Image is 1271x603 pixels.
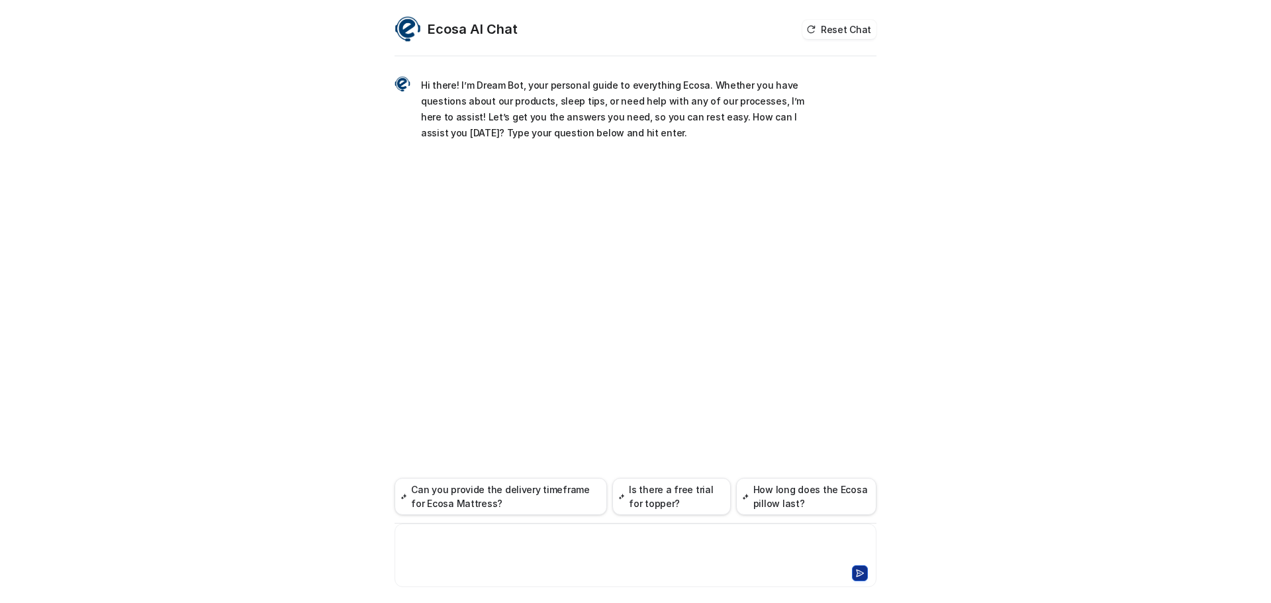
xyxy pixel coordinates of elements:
[802,20,876,39] button: Reset Chat
[612,478,731,515] button: Is there a free trial for topper?
[395,76,410,92] img: Widget
[395,478,607,515] button: Can you provide the delivery timeframe for Ecosa Mattress?
[736,478,876,515] button: How long does the Ecosa pillow last?
[395,16,421,42] img: Widget
[428,20,518,38] h2: Ecosa AI Chat
[421,77,808,141] p: Hi there! I’m Dream Bot, your personal guide to everything Ecosa. Whether you have questions abou...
